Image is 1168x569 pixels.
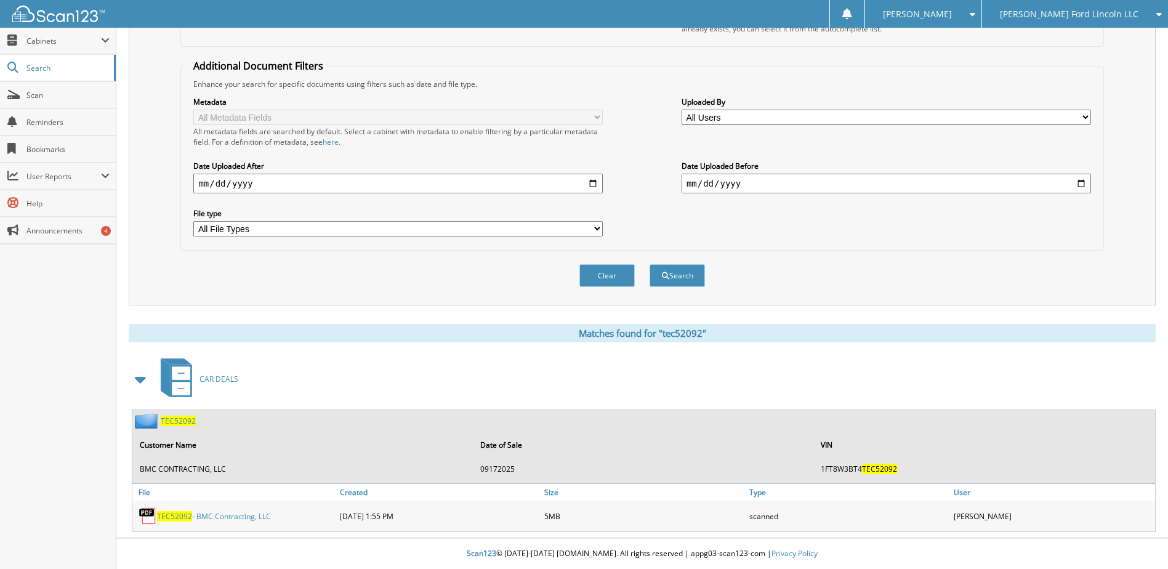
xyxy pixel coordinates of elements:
iframe: Chat Widget [1106,510,1168,569]
a: TEC52092- BMC Contracting, LLC [157,511,271,522]
div: Matches found for "tec52092" [129,324,1156,342]
div: All metadata fields are searched by default. Select a cabinet with metadata to enable filtering b... [193,126,603,147]
span: Scan123 [467,548,496,559]
th: Date of Sale [474,432,813,458]
label: Uploaded By [682,97,1091,107]
a: CAR DEALS [153,355,238,403]
a: Size [541,484,746,501]
span: Cabinets [26,36,101,46]
div: 4 [101,226,111,236]
span: User Reports [26,171,101,182]
span: Help [26,198,110,209]
button: Search [650,264,705,287]
label: Date Uploaded Before [682,161,1091,171]
a: Type [746,484,951,501]
span: TEC52092 [862,464,897,474]
label: Date Uploaded After [193,161,603,171]
th: VIN [815,432,1154,458]
a: TEC52092 [161,416,196,426]
div: Enhance your search for specific documents using filters such as date and file type. [187,79,1097,89]
span: Reminders [26,117,110,127]
a: User [951,484,1155,501]
a: Created [337,484,541,501]
span: CAR DEALS [199,374,238,384]
div: © [DATE]-[DATE] [DOMAIN_NAME]. All rights reserved | appg03-scan123-com | [116,539,1168,569]
label: File type [193,208,603,219]
img: folder2.png [135,413,161,429]
div: [PERSON_NAME] [951,504,1155,528]
img: PDF.png [139,507,157,525]
span: Bookmarks [26,144,110,155]
input: start [193,174,603,193]
span: [PERSON_NAME] Ford Lincoln LLC [1000,10,1138,18]
legend: Additional Document Filters [187,59,329,73]
div: [DATE] 1:55 PM [337,504,541,528]
a: here [323,137,339,147]
td: 09172025 [474,459,813,479]
td: 1FT8W3BT4 [815,459,1154,479]
span: Scan [26,90,110,100]
span: Announcements [26,225,110,236]
a: File [132,484,337,501]
img: scan123-logo-white.svg [12,6,105,22]
a: Privacy Policy [771,548,818,559]
span: [PERSON_NAME] [883,10,952,18]
button: Clear [579,264,635,287]
label: Metadata [193,97,603,107]
div: 5MB [541,504,746,528]
div: scanned [746,504,951,528]
th: Customer Name [134,432,473,458]
span: TEC52092 [157,511,192,522]
td: BMC CONTRACTING, LLC [134,459,473,479]
input: end [682,174,1091,193]
span: Search [26,63,108,73]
